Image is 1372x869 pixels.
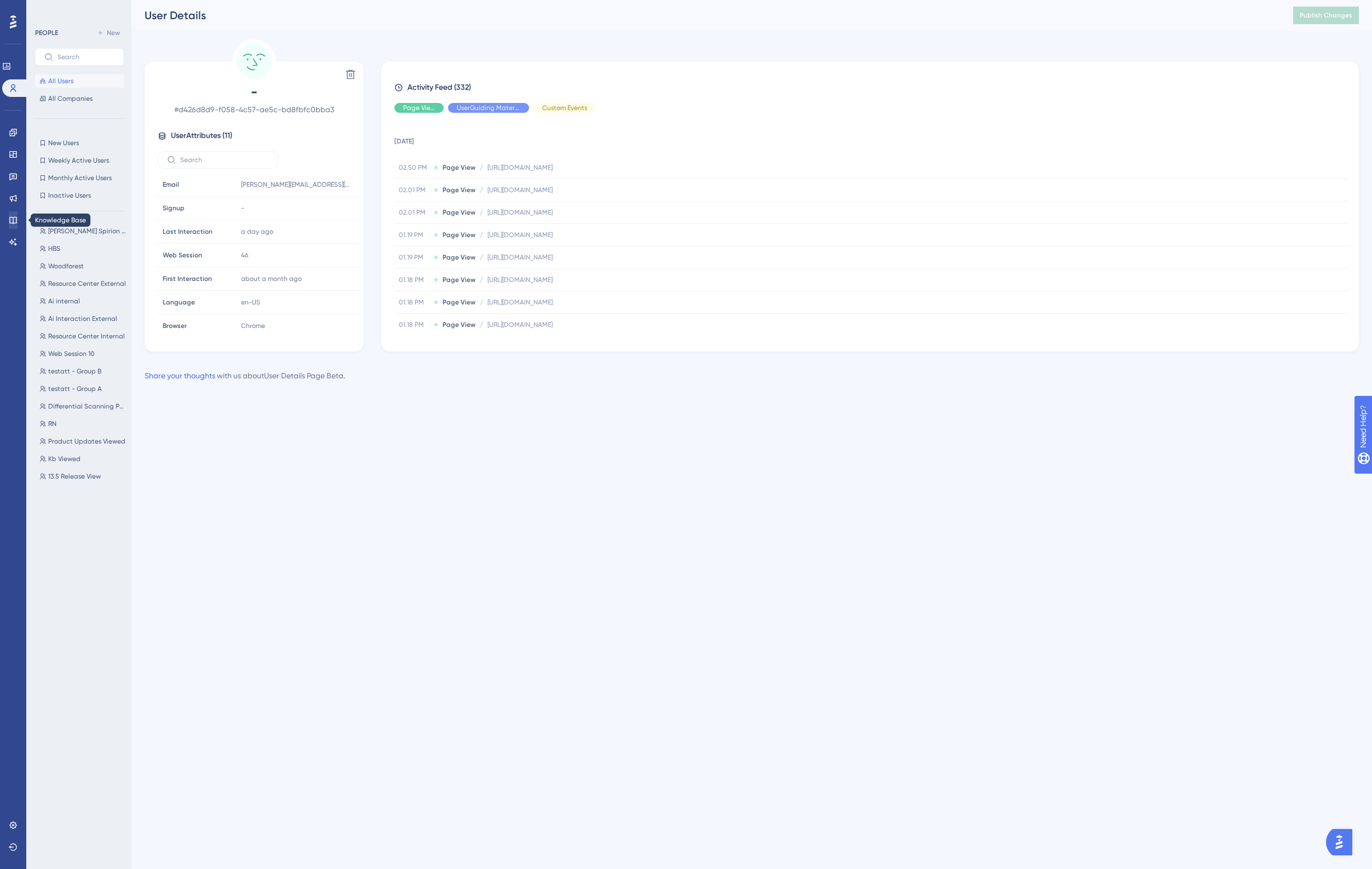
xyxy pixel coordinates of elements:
span: / [480,298,483,307]
button: Woodforest [35,260,130,273]
span: 01.18 PM [399,275,429,284]
button: Publish Changes [1293,7,1359,24]
span: Web Session 10 [48,349,95,358]
span: [URL][DOMAIN_NAME] [487,208,553,217]
span: 01.18 PM [399,320,429,329]
span: 46 [241,251,248,260]
span: Ai Interaction External [48,314,117,323]
span: Activity Feed (332) [407,81,471,94]
button: [PERSON_NAME] Spirion User [35,225,130,238]
span: 01.19 PM [399,253,429,262]
time: about a month ago [241,275,302,283]
span: / [480,231,483,239]
button: Inactive Users [35,189,124,202]
span: Chrome [241,321,265,330]
span: - [158,83,351,101]
span: Inactive Users [48,191,91,200]
span: - [241,204,244,212]
span: Product Updates Viewed [48,437,125,446]
button: New Users [35,136,124,149]
span: Last Interaction [163,227,213,236]
span: New [107,28,120,37]
iframe: UserGuiding AI Assistant Launcher [1326,826,1359,859]
span: 02.01 PM [399,186,429,194]
span: 02.50 PM [399,163,429,172]
button: testatt - Group A [35,382,130,395]
span: Ai internal [48,297,80,306]
span: New Users [48,139,79,147]
span: All Users [48,77,73,85]
span: Page View [443,231,475,239]
button: RN [35,417,130,430]
span: [URL][DOMAIN_NAME] [487,163,553,172]
span: [URL][DOMAIN_NAME] [487,275,553,284]
button: Weekly Active Users [35,154,124,167]
span: / [480,275,483,284]
div: with us about User Details Page Beta . [145,369,345,382]
button: HBS [35,242,130,255]
span: 01.19 PM [399,231,429,239]
button: Differential Scanning Post [35,400,130,413]
input: Search [58,53,114,61]
button: All Companies [35,92,124,105]
span: / [480,163,483,172]
span: User Attributes ( 11 ) [171,129,232,142]
span: Page View [443,298,475,307]
span: First Interaction [163,274,212,283]
span: [URL][DOMAIN_NAME] [487,253,553,262]
span: [URL][DOMAIN_NAME] [487,231,553,239]
span: Signup [163,204,185,212]
span: Page View [443,186,475,194]
span: # d426d8d9-f058-4c57-ae5c-bd8fbfc0bba3 [158,103,351,116]
td: [DATE] [394,122,1349,157]
time: a day ago [241,228,273,235]
span: Woodforest [48,262,84,271]
span: Web Session [163,251,202,260]
span: Resource Center External [48,279,126,288]
span: [URL][DOMAIN_NAME] [487,298,553,307]
span: Weekly Active Users [48,156,109,165]
span: / [480,253,483,262]
span: Page View [403,103,435,112]
span: RN [48,419,56,428]
button: Monthly Active Users [35,171,124,185]
span: Kb Viewed [48,454,81,463]
button: Web Session 10 [35,347,130,360]
span: testatt - Group A [48,384,102,393]
span: / [480,320,483,329]
span: en-US [241,298,260,307]
button: testatt - Group B [35,365,130,378]
span: [URL][DOMAIN_NAME] [487,186,553,194]
span: Email [163,180,179,189]
button: Resource Center External [35,277,130,290]
span: HBS [48,244,60,253]
button: Ai Interaction External [35,312,130,325]
span: Custom Events [542,103,587,112]
span: / [480,186,483,194]
span: testatt - Group B [48,367,101,376]
span: Differential Scanning Post [48,402,126,411]
button: Ai internal [35,295,130,308]
span: [PERSON_NAME] Spirion User [48,227,126,235]
span: Page View [443,253,475,262]
input: Search [180,156,269,164]
div: User Details [145,8,1266,23]
span: Browser [163,321,187,330]
span: All Companies [48,94,93,103]
a: Share your thoughts [145,371,215,380]
span: 01.18 PM [399,298,429,307]
button: Kb Viewed [35,452,130,465]
span: Monthly Active Users [48,174,112,182]
span: Language [163,298,195,307]
button: Resource Center Internal [35,330,130,343]
button: All Users [35,74,124,88]
span: / [480,208,483,217]
span: Page View [443,208,475,217]
span: UserGuiding Material [457,103,520,112]
span: Need Help? [26,3,68,16]
span: [URL][DOMAIN_NAME] [487,320,553,329]
button: New [93,26,124,39]
span: Page View [443,275,475,284]
span: 13.5 Release View [48,472,101,481]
